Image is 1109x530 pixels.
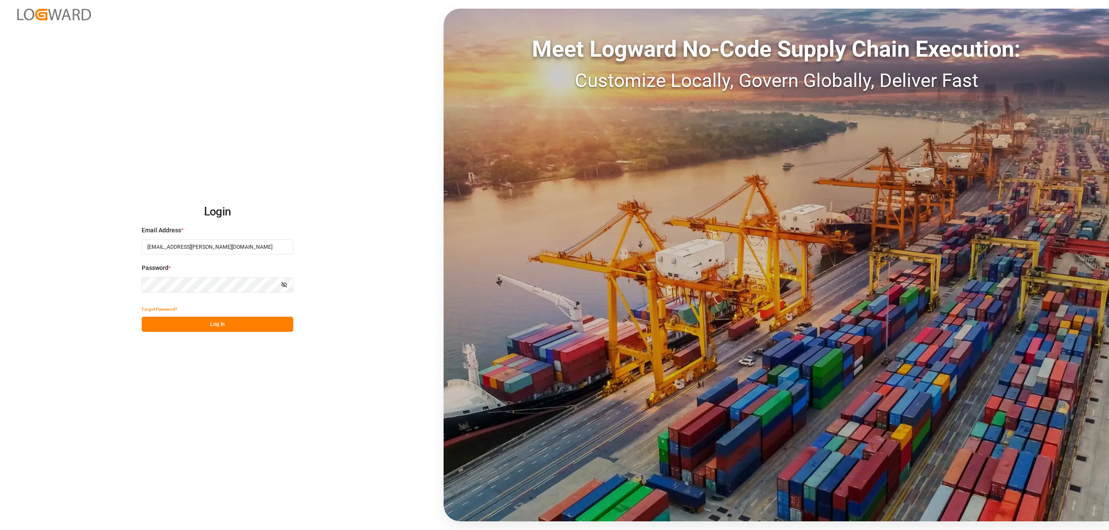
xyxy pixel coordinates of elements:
span: Password [142,263,169,273]
div: Customize Locally, Govern Globally, Deliver Fast [444,66,1109,95]
input: Enter your email [142,239,293,254]
button: Log In [142,317,293,332]
button: Forgot Password? [142,302,177,317]
h2: Login [142,198,293,226]
span: Email Address [142,226,181,235]
img: Logward_new_orange.png [17,9,91,20]
div: Meet Logward No-Code Supply Chain Execution: [444,32,1109,66]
